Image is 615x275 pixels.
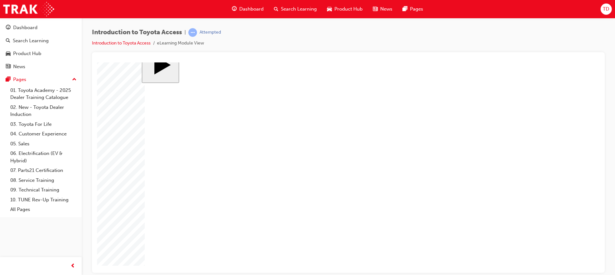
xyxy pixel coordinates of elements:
[8,175,79,185] a: 08. Service Training
[184,29,186,36] span: |
[6,64,11,70] span: news-icon
[601,4,612,15] button: TD
[72,76,77,84] span: up-icon
[6,38,10,44] span: search-icon
[8,85,79,102] a: 01. Toyota Academy - 2025 Dealer Training Catalogue
[13,37,49,44] div: Search Learning
[3,35,79,47] a: Search Learning
[8,129,79,139] a: 04. Customer Experience
[322,3,368,16] a: car-iconProduct Hub
[13,76,26,83] div: Pages
[368,3,398,16] a: news-iconNews
[3,22,79,34] a: Dashboard
[3,74,79,85] button: Pages
[8,185,79,195] a: 09. Technical Training
[188,28,197,37] span: learningRecordVerb_ATTEMPT-icon
[157,40,204,47] li: eLearning Module View
[232,5,237,13] span: guage-icon
[8,139,79,149] a: 05. Sales
[3,48,79,60] a: Product Hub
[269,3,322,16] a: search-iconSearch Learning
[8,102,79,119] a: 02. New - Toyota Dealer Induction
[603,5,609,13] span: TD
[3,2,54,16] img: Trak
[8,166,79,175] a: 07. Parts21 Certification
[403,5,407,13] span: pages-icon
[227,3,269,16] a: guage-iconDashboard
[200,29,221,36] div: Attempted
[6,25,11,31] span: guage-icon
[13,24,37,31] div: Dashboard
[398,3,428,16] a: pages-iconPages
[6,51,11,57] span: car-icon
[13,50,41,57] div: Product Hub
[410,5,423,13] span: Pages
[373,5,378,13] span: news-icon
[281,5,317,13] span: Search Learning
[8,149,79,166] a: 06. Electrification (EV & Hybrid)
[380,5,392,13] span: News
[334,5,363,13] span: Product Hub
[8,205,79,214] a: All Pages
[239,5,264,13] span: Dashboard
[3,61,79,73] a: News
[8,195,79,205] a: 10. TUNE Rev-Up Training
[92,29,182,36] span: Introduction to Toyota Access
[70,262,75,270] span: prev-icon
[13,63,25,70] div: News
[92,40,151,46] a: Introduction to Toyota Access
[8,119,79,129] a: 03. Toyota For Life
[274,5,278,13] span: search-icon
[6,77,11,83] span: pages-icon
[3,20,79,74] button: DashboardSearch LearningProduct HubNews
[327,5,332,13] span: car-icon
